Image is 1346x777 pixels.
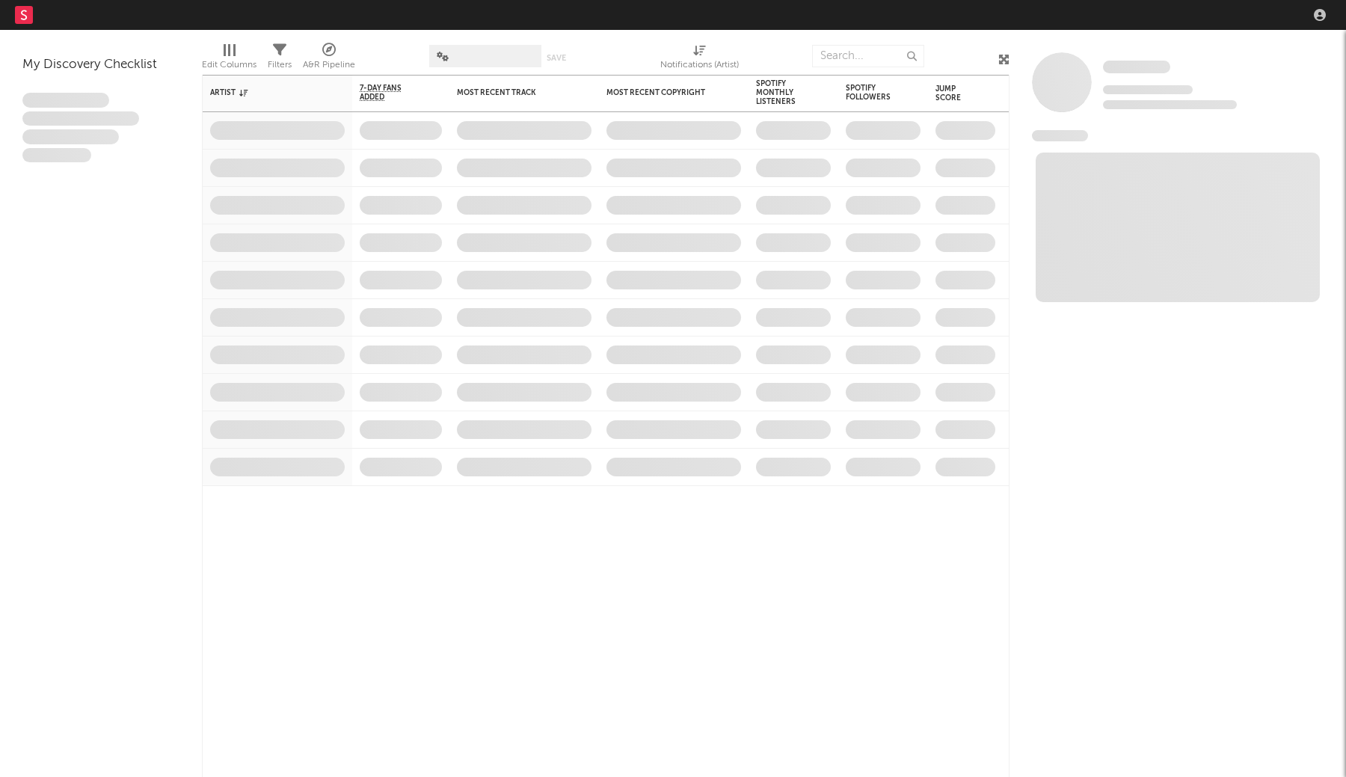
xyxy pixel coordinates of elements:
button: Save [547,54,566,62]
span: Some Artist [1103,61,1170,73]
span: Praesent ac interdum [22,129,119,144]
span: Integer aliquet in purus et [22,111,139,126]
span: Lorem ipsum dolor [22,93,109,108]
div: Edit Columns [202,37,256,81]
div: Notifications (Artist) [660,37,739,81]
a: Some Artist [1103,60,1170,75]
div: Spotify Followers [846,84,898,102]
span: Aliquam viverra [22,148,91,163]
div: Jump Score [935,85,973,102]
div: A&R Pipeline [303,56,355,74]
div: Notifications (Artist) [660,56,739,74]
input: Search... [812,45,924,67]
div: A&R Pipeline [303,37,355,81]
div: Spotify Monthly Listeners [756,79,808,106]
div: My Discovery Checklist [22,56,179,74]
span: Tracking Since: [DATE] [1103,85,1193,94]
div: Artist [210,88,322,97]
span: 7-Day Fans Added [360,84,420,102]
div: Edit Columns [202,56,256,74]
span: 0 fans last week [1103,100,1237,109]
div: Filters [268,56,292,74]
div: Most Recent Copyright [606,88,719,97]
div: Most Recent Track [457,88,569,97]
div: Filters [268,37,292,81]
span: News Feed [1032,130,1088,141]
